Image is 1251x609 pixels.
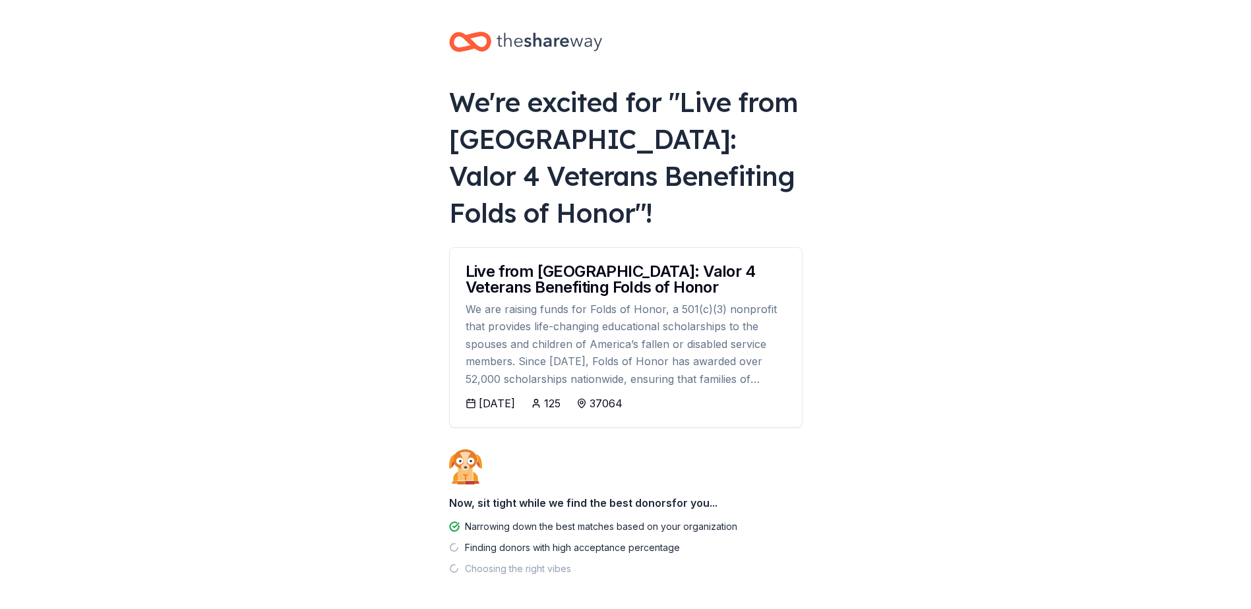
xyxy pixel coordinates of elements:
div: Narrowing down the best matches based on your organization [465,519,737,535]
div: We're excited for " Live from [GEOGRAPHIC_DATA]: Valor 4 Veterans Benefiting Folds of Honor "! [449,84,803,231]
div: Choosing the right vibes [465,561,571,577]
div: Live from [GEOGRAPHIC_DATA]: Valor 4 Veterans Benefiting Folds of Honor [466,264,786,295]
div: Now, sit tight while we find the best donors for you... [449,490,803,516]
div: 37064 [590,395,623,411]
div: [DATE] [479,395,515,411]
div: Finding donors with high acceptance percentage [465,540,680,556]
img: Dog waiting patiently [449,449,482,484]
div: 125 [544,395,561,411]
div: We are raising funds for Folds of Honor, a 501(c)(3) nonprofit that provides life-changing educat... [466,301,786,388]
